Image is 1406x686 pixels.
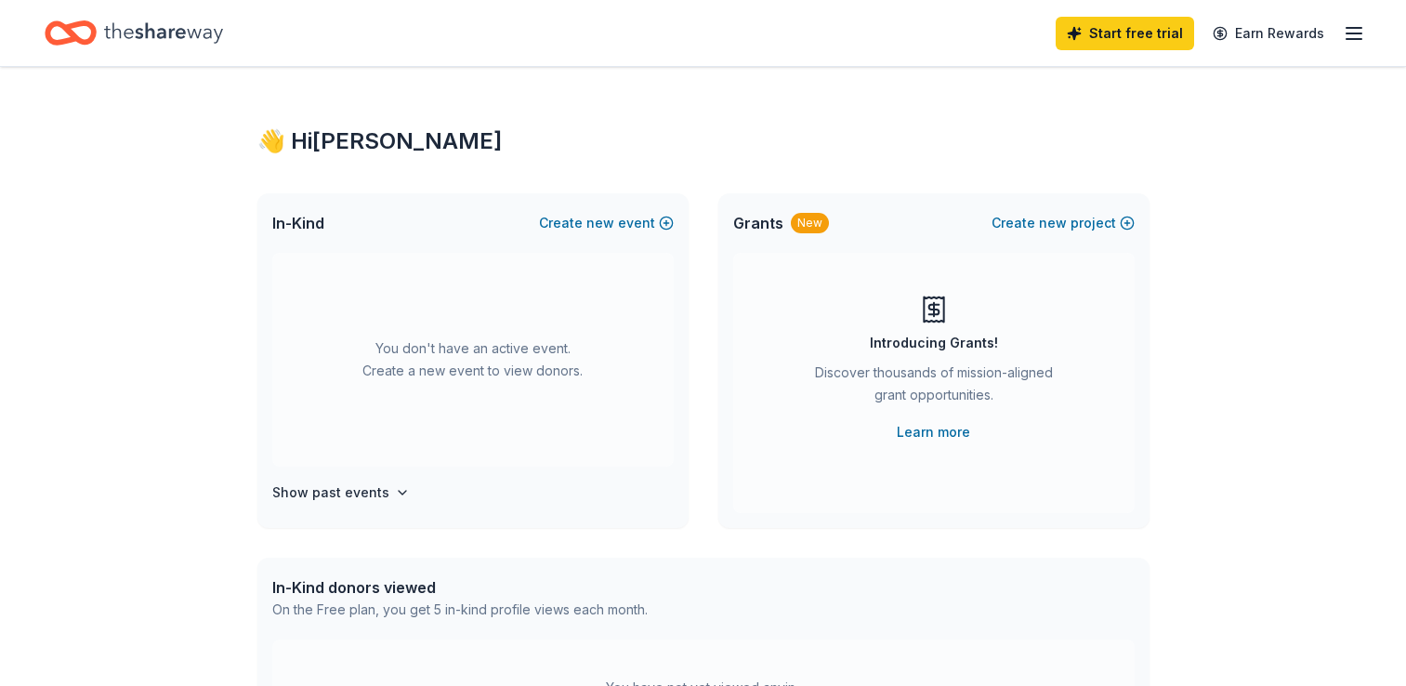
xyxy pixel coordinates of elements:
h4: Show past events [272,482,389,504]
div: On the Free plan, you get 5 in-kind profile views each month. [272,599,648,621]
div: Discover thousands of mission-aligned grant opportunities. [808,362,1060,414]
div: New [791,213,829,233]
div: In-Kind donors viewed [272,576,648,599]
span: new [1039,212,1067,234]
button: Show past events [272,482,410,504]
span: Grants [733,212,783,234]
div: 👋 Hi [PERSON_NAME] [257,126,1150,156]
a: Learn more [897,421,970,443]
button: Createnewevent [539,212,674,234]
button: Createnewproject [992,212,1135,234]
div: Introducing Grants! [870,332,998,354]
span: In-Kind [272,212,324,234]
a: Earn Rewards [1202,17,1335,50]
span: new [586,212,614,234]
a: Start free trial [1056,17,1194,50]
div: You don't have an active event. Create a new event to view donors. [272,253,674,467]
a: Home [45,11,223,55]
